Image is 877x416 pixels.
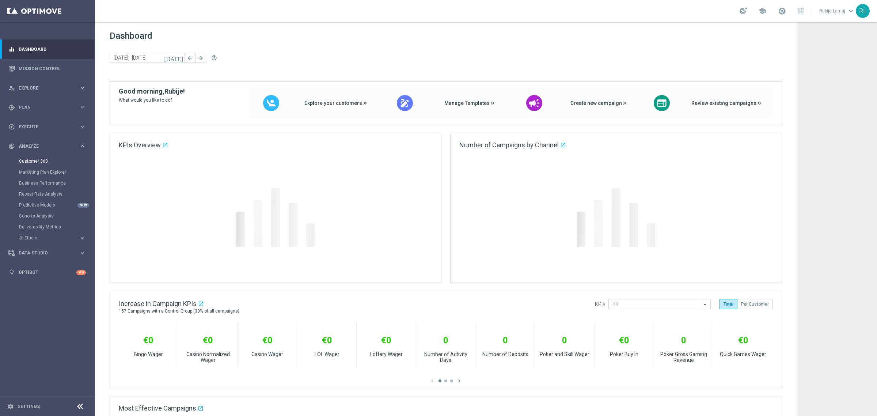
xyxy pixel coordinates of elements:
button: BI Studio keyboard_arrow_right [19,235,86,241]
span: BI Studio [19,236,72,240]
a: Marketing Plan Explorer [19,169,76,175]
span: Plan [19,105,79,110]
i: play_circle_outline [8,124,15,130]
i: keyboard_arrow_right [79,235,86,242]
div: Plan [8,104,79,111]
div: Business Performance [19,178,94,189]
a: Business Performance [19,180,76,186]
a: Dashboard [19,39,86,59]
button: Mission Control [8,66,86,72]
i: keyboard_arrow_right [79,250,86,257]
i: keyboard_arrow_right [79,143,86,150]
span: keyboard_arrow_down [847,7,855,15]
i: equalizer [8,46,15,53]
button: track_changes Analyze keyboard_arrow_right [8,143,86,149]
div: Explore [8,85,79,91]
button: lightbulb Optibot +10 [8,269,86,275]
span: Explore [19,86,79,90]
a: Optibot [19,263,76,282]
div: Execute [8,124,79,130]
div: Predictive Models [19,200,94,211]
i: settings [7,403,14,410]
button: equalizer Dashboard [8,46,86,52]
i: lightbulb [8,269,15,276]
a: Settings [18,404,40,409]
i: gps_fixed [8,104,15,111]
div: Dashboard [8,39,86,59]
a: Repeat Rate Analysis [19,191,76,197]
i: keyboard_arrow_right [79,104,86,111]
a: Deliverability Metrics [19,224,76,230]
button: Data Studio keyboard_arrow_right [8,250,86,256]
a: Customer 360 [19,158,76,164]
div: +10 [76,270,86,275]
i: keyboard_arrow_right [79,84,86,91]
div: Data Studio [8,250,79,256]
div: Cohorts Analysis [19,211,94,222]
div: Optibot [8,263,86,282]
div: Marketing Plan Explorer [19,167,94,178]
a: Cohorts Analysis [19,213,76,219]
div: BI Studio [19,232,94,243]
span: school [758,7,766,15]
i: person_search [8,85,15,91]
div: BI Studio [19,236,79,240]
span: Execute [19,125,79,129]
i: track_changes [8,143,15,150]
a: Rubije Lamajkeyboard_arrow_down [819,5,856,16]
div: Deliverability Metrics [19,222,94,232]
button: play_circle_outline Execute keyboard_arrow_right [8,124,86,130]
span: Data Studio [19,251,79,255]
button: gps_fixed Plan keyboard_arrow_right [8,105,86,110]
div: RL [856,4,870,18]
div: Repeat Rate Analysis [19,189,94,200]
div: Mission Control [8,59,86,78]
button: person_search Explore keyboard_arrow_right [8,85,86,91]
i: keyboard_arrow_right [79,123,86,130]
a: Predictive Models [19,202,76,208]
div: NEW [77,203,89,208]
a: Mission Control [19,59,86,78]
span: Analyze [19,144,79,148]
div: Customer 360 [19,156,94,167]
div: Analyze [8,143,79,150]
